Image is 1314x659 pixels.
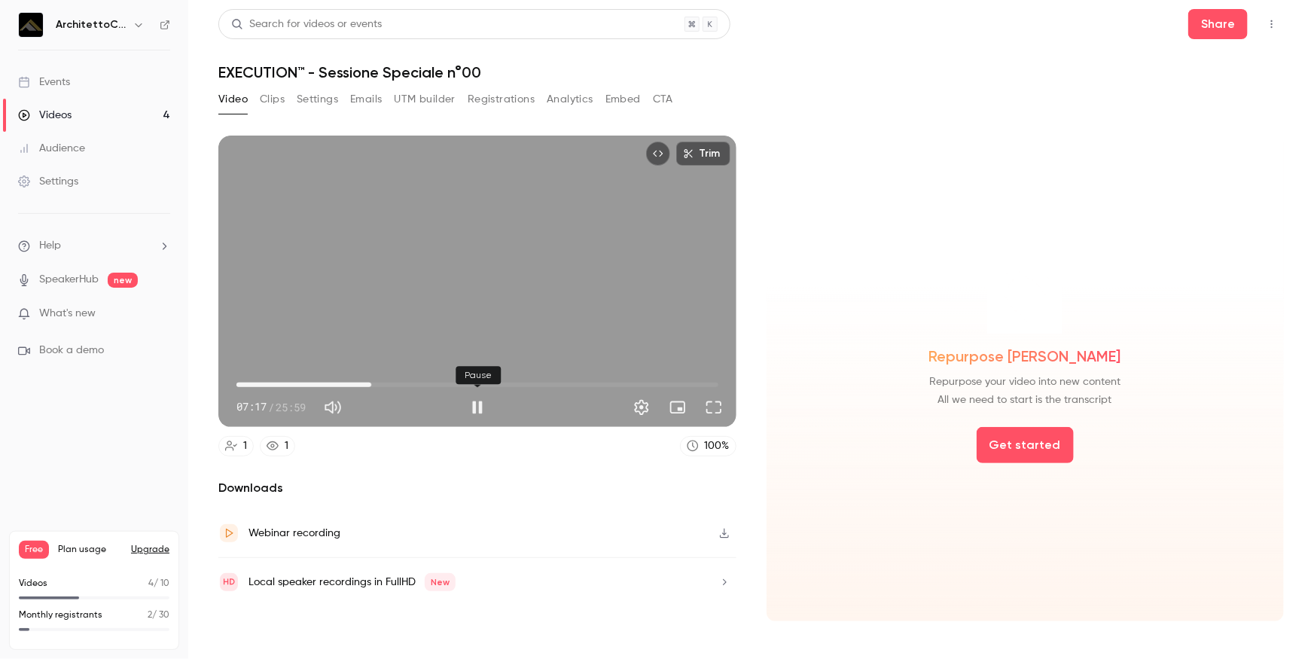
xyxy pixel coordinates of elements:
button: Analytics [547,87,593,111]
button: Full screen [699,392,729,423]
div: Pause [456,366,501,384]
p: / 10 [148,577,169,590]
button: Embed [605,87,641,111]
button: Pause [462,392,492,423]
span: Book a demo [39,343,104,358]
p: Videos [19,577,47,590]
div: 07:17 [236,399,306,415]
button: Embed video [646,142,670,166]
span: Repurpose your video into new content All we need to start is the transcript [929,373,1120,409]
button: Settings [627,392,657,423]
span: Help [39,238,61,254]
button: Trim [676,142,730,166]
span: 2 [148,611,152,620]
div: 1 [243,438,247,454]
p: Monthly registrants [19,609,102,622]
div: Local speaker recordings in FullHD [248,573,456,591]
button: CTA [653,87,673,111]
div: Settings [18,174,78,189]
iframe: Noticeable Trigger [152,307,170,321]
button: Video [218,87,248,111]
button: UTM builder [395,87,456,111]
div: Videos [18,108,72,123]
div: Search for videos or events [231,17,382,32]
button: Turn on miniplayer [663,392,693,423]
a: 1 [218,436,254,456]
div: Webinar recording [248,524,340,542]
span: new [108,273,138,288]
span: Plan usage [58,544,122,556]
span: 4 [148,579,154,588]
button: Emails [350,87,382,111]
h6: ArchitettoClub [56,17,127,32]
span: Repurpose [PERSON_NAME] [929,346,1121,367]
span: 25:59 [276,399,306,415]
p: / 30 [148,609,169,622]
button: Share [1188,9,1248,39]
button: Clips [260,87,285,111]
span: 07:17 [236,399,267,415]
button: Registrations [468,87,535,111]
li: help-dropdown-opener [18,238,170,254]
a: 1 [260,436,295,456]
button: Mute [318,392,348,423]
a: 100% [680,436,736,456]
button: Upgrade [131,544,169,556]
div: Audience [18,141,85,156]
button: Top Bar Actions [1260,12,1284,36]
span: / [268,399,274,415]
h1: EXECUTION™ - Sessione Speciale n°00 [218,63,1284,81]
img: ArchitettoClub [19,13,43,37]
button: Settings [297,87,338,111]
div: Events [18,75,70,90]
h2: Downloads [218,479,736,497]
span: New [425,573,456,591]
span: Free [19,541,49,559]
a: SpeakerHub [39,272,99,288]
div: 100 % [705,438,730,454]
div: 1 [285,438,288,454]
button: Get started [977,427,1074,463]
span: What's new [39,306,96,322]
